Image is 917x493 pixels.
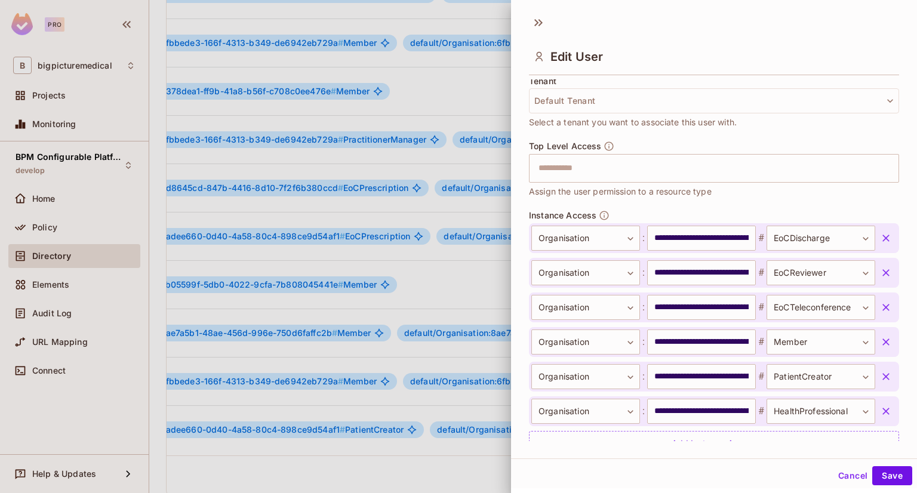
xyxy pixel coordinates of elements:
[640,369,647,384] span: :
[529,185,712,198] span: Assign the user permission to a resource type
[640,335,647,349] span: :
[529,431,899,457] div: Add Instance Access
[529,88,899,113] button: Default Tenant
[640,404,647,418] span: :
[767,364,875,389] div: PatientCreator
[640,300,647,315] span: :
[531,329,640,355] div: Organisation
[531,295,640,320] div: Organisation
[756,404,767,418] span: #
[529,141,601,151] span: Top Level Access
[833,466,872,485] button: Cancel
[531,399,640,424] div: Organisation
[756,335,767,349] span: #
[767,260,875,285] div: EoCReviewer
[529,76,556,86] span: Tenant
[550,50,603,64] span: Edit User
[531,260,640,285] div: Organisation
[872,466,912,485] button: Save
[767,295,875,320] div: EoCTeleconference
[893,167,895,169] button: Open
[756,369,767,384] span: #
[531,226,640,251] div: Organisation
[531,364,640,389] div: Organisation
[767,399,875,424] div: HealthProfessional
[767,329,875,355] div: Member
[756,231,767,245] span: #
[640,231,647,245] span: :
[640,266,647,280] span: :
[529,116,737,129] span: Select a tenant you want to associate this user with.
[529,211,596,220] span: Instance Access
[756,300,767,315] span: #
[767,226,875,251] div: EoCDischarge
[756,266,767,280] span: #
